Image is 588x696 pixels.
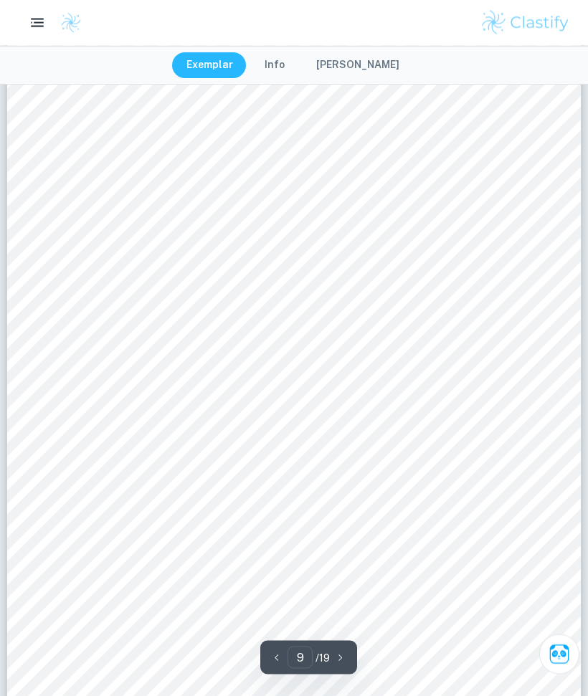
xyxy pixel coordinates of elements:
[172,52,247,78] button: Exemplar
[316,650,330,666] p: / 19
[539,634,579,674] button: Ask Clai
[480,9,571,37] img: Clastify logo
[302,52,414,78] button: [PERSON_NAME]
[52,12,82,34] a: Clastify logo
[250,52,299,78] button: Info
[60,12,82,34] img: Clastify logo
